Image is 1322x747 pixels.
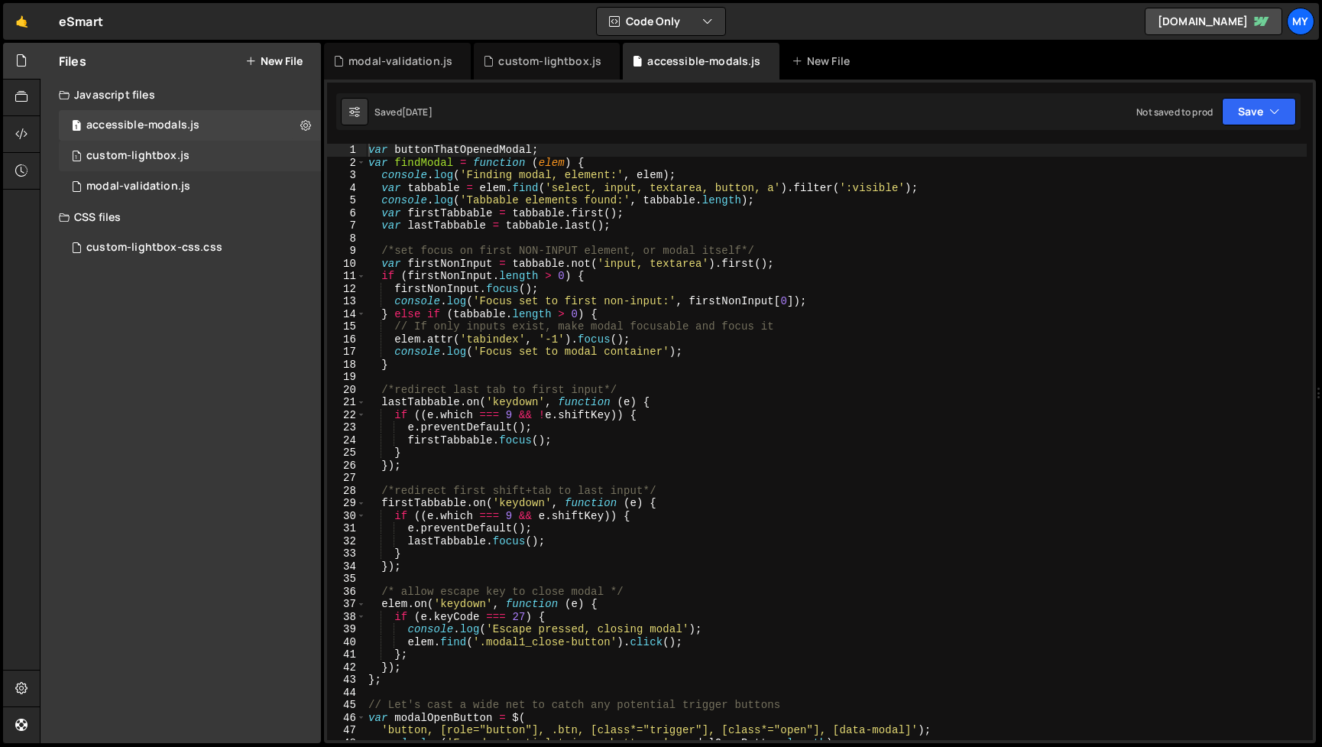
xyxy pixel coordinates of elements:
div: 3 [327,169,366,182]
div: eSmart [59,12,103,31]
div: 40 [327,636,366,649]
div: 16 [327,333,366,346]
div: New File [792,54,856,69]
a: 🤙 [3,3,41,40]
div: 47 [327,724,366,737]
div: 1 [327,144,366,157]
div: 13 [327,295,366,308]
div: 12 [327,283,366,296]
div: 4 [327,182,366,195]
div: 7 [327,219,366,232]
div: 22 [327,409,366,422]
div: 33 [327,547,366,560]
div: 45 [327,699,366,712]
div: modal-validation.js [348,54,452,69]
div: 34 [327,560,366,573]
a: My [1287,8,1314,35]
div: 8 [327,232,366,245]
div: 31 [327,522,366,535]
div: 27 [327,472,366,485]
a: [DOMAIN_NAME] [1145,8,1282,35]
div: 25 [327,447,366,460]
div: 29 [327,497,366,510]
div: [DATE] [402,106,433,119]
div: 21 [327,396,366,409]
div: 16782/46276.js [59,110,321,141]
div: 46 [327,712,366,725]
div: 6 [327,207,366,220]
span: 1 [72,151,81,164]
div: 14 [327,308,366,321]
div: 28 [327,485,366,498]
div: 26 [327,460,366,473]
div: custom-lightbox-css.css [86,241,222,255]
div: CSS files [41,202,321,232]
div: 16782/46273.js [59,171,321,202]
div: 18 [327,359,366,372]
div: 9 [327,245,366,258]
div: custom-lightbox.js [86,149,190,163]
div: 24 [327,434,366,447]
div: 39 [327,623,366,636]
div: 42 [327,661,366,674]
button: New File [245,55,303,67]
div: 10 [327,258,366,271]
div: 23 [327,421,366,434]
div: Javascript files [41,80,321,110]
div: accessible-modals.js [86,119,199,132]
div: 36 [327,586,366,599]
div: accessible-modals.js [647,54,760,69]
span: 1 [72,121,81,133]
div: 35 [327,573,366,586]
div: 11 [327,270,366,283]
div: 5 [327,194,366,207]
div: Saved [374,106,433,119]
div: 15 [327,320,366,333]
div: custom-lightbox.js [498,54,601,69]
button: Code Only [597,8,725,35]
div: modal-validation.js [86,180,190,193]
h2: Files [59,53,86,70]
div: 17 [327,346,366,359]
div: 44 [327,687,366,700]
div: 2 [327,157,366,170]
div: 19 [327,371,366,384]
div: 16782/46205.js [59,141,321,171]
button: Save [1222,98,1296,125]
div: 20 [327,384,366,397]
div: 37 [327,598,366,611]
div: 43 [327,674,366,687]
div: 38 [327,611,366,624]
div: 41 [327,648,366,661]
div: 30 [327,510,366,523]
div: Not saved to prod [1136,106,1213,119]
div: 16782/46269.css [59,232,321,263]
div: 32 [327,535,366,548]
